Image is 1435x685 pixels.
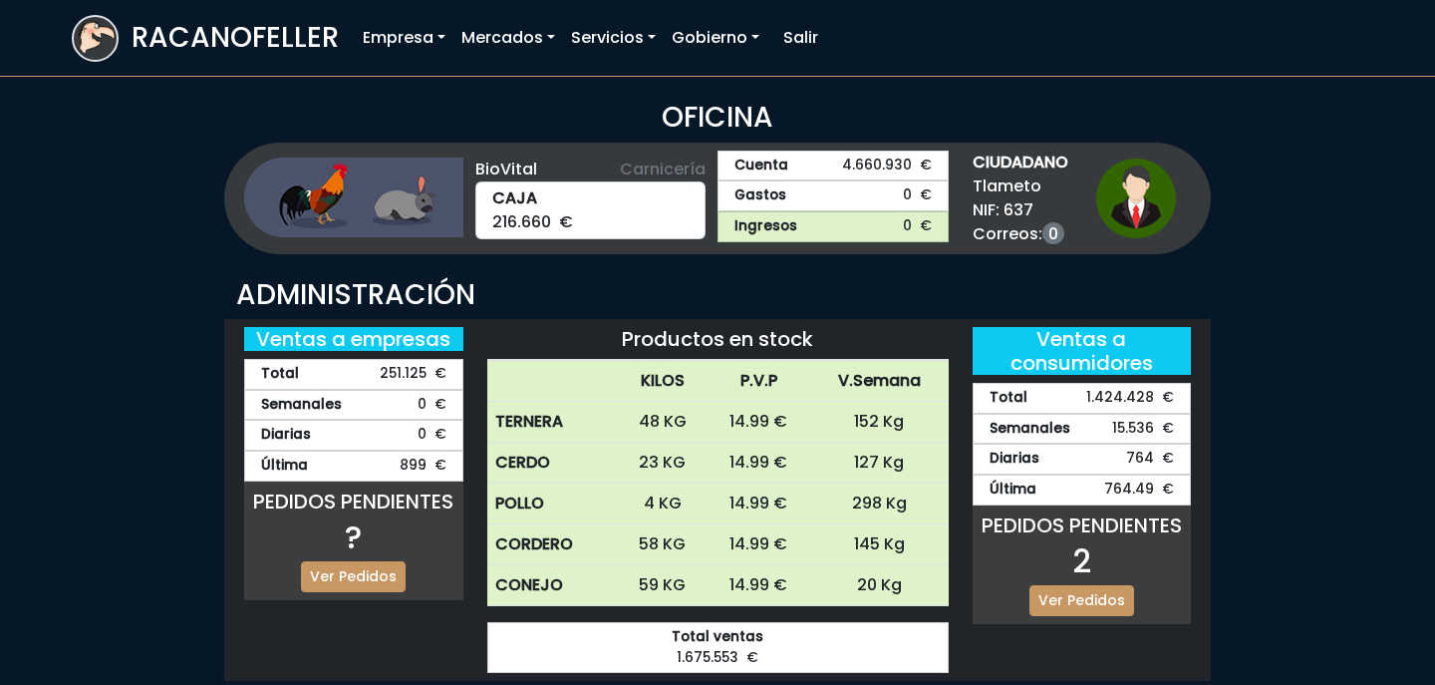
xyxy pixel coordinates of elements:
a: 0 [1042,222,1064,244]
div: 899 € [244,451,463,482]
img: ciudadano1.png [1096,159,1176,238]
span: Correos: [973,222,1068,246]
div: 0 € [244,420,463,451]
a: Servicios [563,18,664,58]
div: 0 € [244,390,463,421]
td: 58 KG [618,524,708,565]
a: Ingresos0 € [717,211,949,242]
span: Carnicería [620,158,706,181]
td: 298 Kg [810,484,949,524]
th: V.Semana [810,361,949,402]
a: RACANOFELLER [72,10,339,67]
strong: CIUDADANO [973,151,1068,174]
strong: Total [261,364,299,385]
div: 216.660 € [475,181,707,239]
a: Mercados [453,18,563,58]
span: Tlameto [973,174,1068,198]
a: Empresa [355,18,453,58]
th: CORDERO [487,524,618,565]
td: 14.99 € [708,402,811,443]
div: 1.675.553 € [487,622,949,673]
a: Gastos0 € [717,180,949,211]
h5: PEDIDOS PENDIENTES [973,514,1192,537]
span: 2 [1072,538,1091,583]
strong: Cuenta [734,156,788,176]
strong: Última [990,480,1036,501]
strong: Semanales [990,419,1070,440]
div: BioVital [475,158,707,181]
span: ? [345,514,362,559]
strong: Última [261,456,308,477]
strong: CAJA [492,186,690,210]
strong: Semanales [261,395,342,416]
span: NIF: 637 [973,198,1068,222]
strong: Total ventas [504,627,932,648]
div: 764 € [973,444,1192,475]
td: 14.99 € [708,484,811,524]
h5: Ventas a empresas [244,327,463,351]
strong: Gastos [734,185,786,206]
a: Salir [775,18,826,58]
img: logoracarojo.png [74,17,117,55]
strong: Ingresos [734,216,797,237]
h5: Productos en stock [487,327,949,351]
th: P.V.P [708,361,811,402]
div: 764.49 € [973,475,1192,506]
div: 251.125 € [244,359,463,390]
div: 15.536 € [973,414,1192,445]
th: POLLO [487,484,618,524]
h3: RACANOFELLER [132,21,339,55]
th: CERDO [487,443,618,484]
h3: OFICINA [72,101,1363,135]
td: 48 KG [618,402,708,443]
td: 145 Kg [810,524,949,565]
strong: Diarias [990,449,1039,470]
th: TERNERA [487,402,618,443]
td: 4 KG [618,484,708,524]
h5: Ventas a consumidores [973,327,1192,375]
th: CONEJO [487,565,618,606]
td: 23 KG [618,443,708,484]
td: 127 Kg [810,443,949,484]
div: 1.424.428 € [973,383,1192,414]
a: Gobierno [664,18,767,58]
a: Ver Pedidos [301,561,406,592]
th: KILOS [618,361,708,402]
h3: ADMINISTRACIÓN [236,278,1199,312]
td: 20 Kg [810,565,949,606]
a: Ver Pedidos [1029,585,1134,616]
td: 14.99 € [708,565,811,606]
strong: Total [990,388,1027,409]
img: ganaderia.png [244,158,463,237]
h5: PEDIDOS PENDIENTES [244,490,463,514]
td: 14.99 € [708,443,811,484]
a: Cuenta4.660.930 € [717,151,949,181]
td: 152 Kg [810,402,949,443]
strong: Diarias [261,425,311,446]
td: 14.99 € [708,524,811,565]
td: 59 KG [618,565,708,606]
